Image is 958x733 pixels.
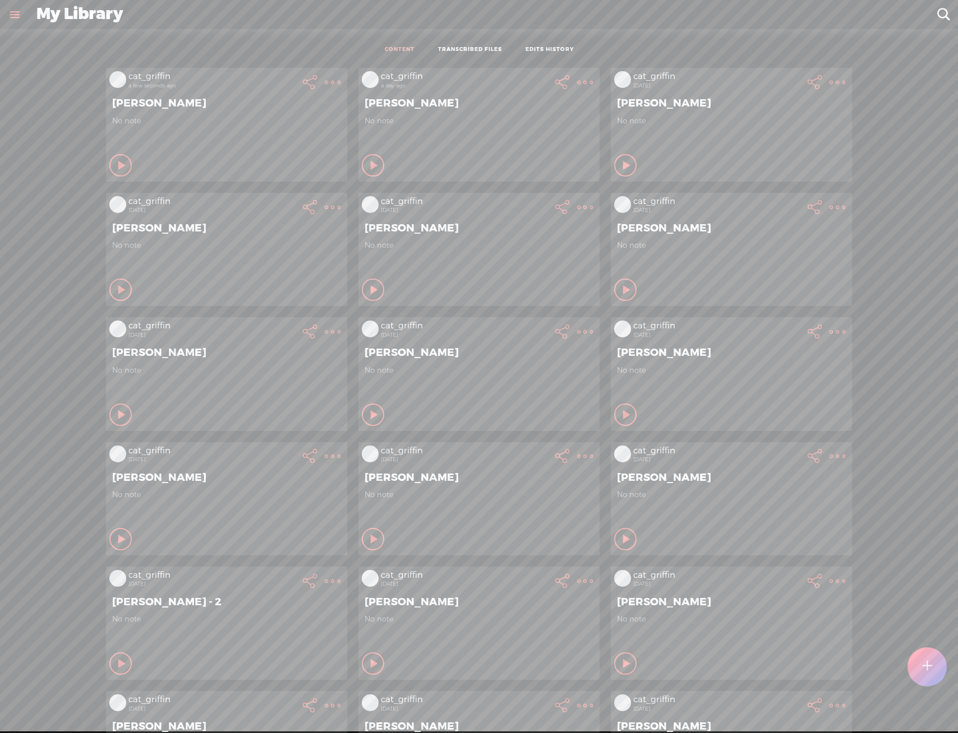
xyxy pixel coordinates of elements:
img: videoLoading.png [614,570,631,587]
span: [PERSON_NAME] - 2 [112,595,341,609]
span: [PERSON_NAME] [112,720,341,733]
div: cat_griffin [633,71,802,82]
span: No note [617,490,846,499]
div: cat_griffin [128,321,297,332]
span: No note [365,365,593,375]
span: [PERSON_NAME] [365,346,593,359]
a: CONTENT [385,46,414,54]
div: [DATE] [128,706,297,712]
div: cat_griffin [633,570,802,581]
img: videoLoading.png [109,71,126,88]
div: [DATE] [128,581,297,587]
div: cat_griffin [633,196,802,207]
div: cat_griffin [381,446,549,457]
div: [DATE] [128,332,297,338]
div: cat_griffin [128,694,297,706]
span: No note [365,614,593,624]
img: videoLoading.png [362,446,379,462]
div: [DATE] [381,581,549,587]
div: cat_griffin [381,321,549,332]
a: EDITS HISTORY [526,46,574,54]
span: No note [365,116,593,126]
img: videoLoading.png [362,570,379,587]
div: [DATE] [633,332,802,338]
span: No note [112,240,341,250]
span: No note [112,365,341,375]
div: cat_griffin [128,570,297,581]
span: No note [617,240,846,250]
img: videoLoading.png [362,71,379,88]
span: No note [112,116,341,126]
span: No note [617,614,846,624]
img: videoLoading.png [614,321,631,337]
div: a few seconds ago [128,82,297,89]
div: cat_griffin [633,446,802,457]
div: [DATE] [128,207,297,214]
div: [DATE] [381,207,549,214]
span: [PERSON_NAME] [617,96,846,110]
span: [PERSON_NAME] [365,471,593,484]
span: [PERSON_NAME] [365,221,593,235]
span: No note [365,490,593,499]
span: No note [365,240,593,250]
img: videoLoading.png [362,321,379,337]
img: videoLoading.png [109,570,126,587]
img: videoLoading.png [109,196,126,213]
span: [PERSON_NAME] [365,595,593,609]
div: cat_griffin [381,196,549,207]
span: [PERSON_NAME] [112,96,341,110]
img: videoLoading.png [109,694,126,711]
img: videoLoading.png [109,321,126,337]
span: [PERSON_NAME] [112,471,341,484]
div: [DATE] [128,456,297,463]
div: [DATE] [381,456,549,463]
img: videoLoading.png [614,196,631,213]
span: [PERSON_NAME] [617,595,846,609]
div: [DATE] [633,706,802,712]
span: [PERSON_NAME] [617,471,846,484]
span: No note [617,116,846,126]
div: cat_griffin [381,71,549,82]
div: cat_griffin [381,694,549,706]
span: [PERSON_NAME] [365,720,593,733]
span: No note [112,490,341,499]
span: [PERSON_NAME] [365,96,593,110]
div: cat_griffin [633,321,802,332]
img: videoLoading.png [362,694,379,711]
span: [PERSON_NAME] [617,221,846,235]
div: a day ago [381,82,549,89]
span: [PERSON_NAME] [112,221,341,235]
span: No note [112,614,341,624]
div: [DATE] [633,82,802,89]
div: [DATE] [633,581,802,587]
div: cat_griffin [128,196,297,207]
img: videoLoading.png [109,446,126,462]
img: videoLoading.png [614,694,631,711]
span: [PERSON_NAME] [617,346,846,359]
div: [DATE] [633,456,802,463]
div: [DATE] [381,332,549,338]
div: cat_griffin [381,570,549,581]
div: [DATE] [633,207,802,214]
div: [DATE] [381,706,549,712]
a: TRANSCRIBED FILES [438,46,502,54]
img: videoLoading.png [362,196,379,213]
img: videoLoading.png [614,71,631,88]
div: cat_griffin [128,71,297,82]
div: cat_griffin [633,694,802,706]
span: [PERSON_NAME] [112,346,341,359]
img: videoLoading.png [614,446,631,462]
span: No note [617,365,846,375]
div: cat_griffin [128,446,297,457]
span: [PERSON_NAME] [617,720,846,733]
